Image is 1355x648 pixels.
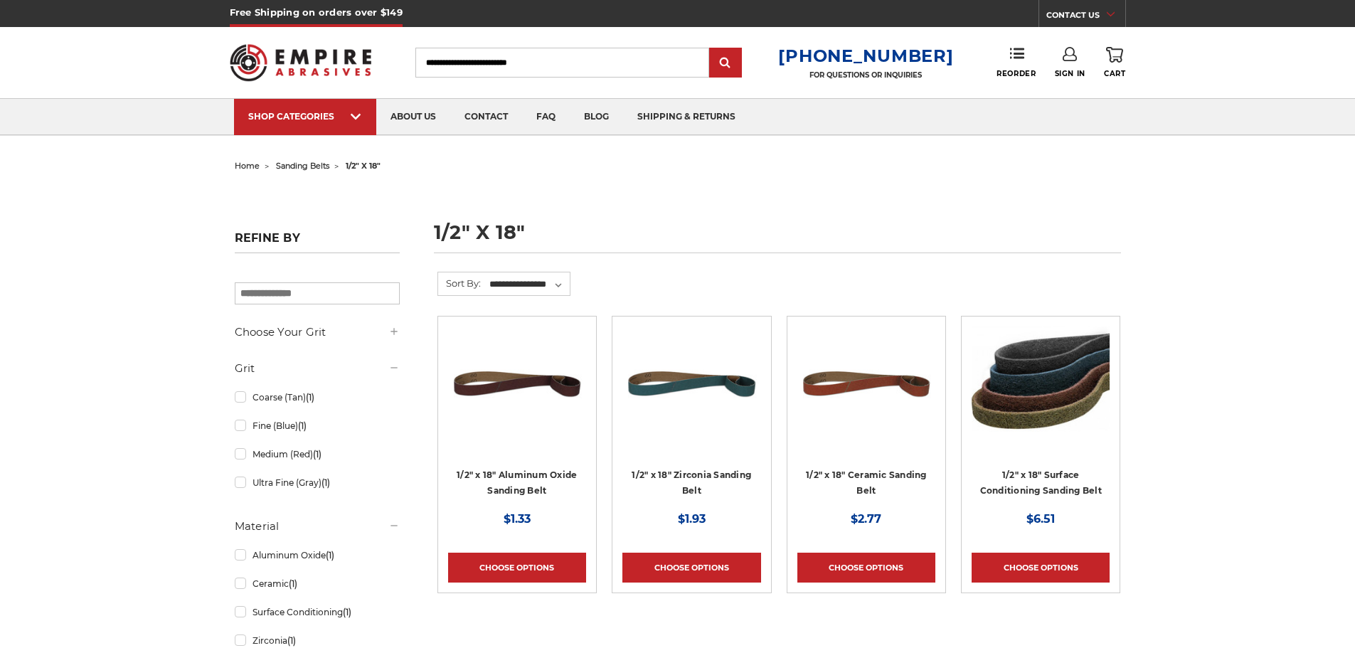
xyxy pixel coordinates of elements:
[313,449,322,460] span: (1)
[797,326,935,440] img: 1/2" x 18" Ceramic File Belt
[797,553,935,583] a: Choose Options
[487,274,570,295] select: Sort By:
[235,442,400,467] a: Medium (Red)
[448,553,586,583] a: Choose Options
[346,161,381,171] span: 1/2" x 18"
[1104,47,1125,78] a: Cart
[248,111,362,122] div: SHOP CATEGORIES
[622,326,760,509] a: 1/2" x 18" Zirconia File Belt
[711,49,740,78] input: Submit
[235,161,260,171] a: home
[298,420,307,431] span: (1)
[450,99,522,135] a: contact
[972,326,1110,509] a: Surface Conditioning Sanding Belts
[235,600,400,625] a: Surface Conditioning
[1026,512,1055,526] span: $6.51
[276,161,329,171] a: sanding belts
[448,326,586,440] img: 1/2" x 18" Aluminum Oxide File Belt
[851,512,881,526] span: $2.77
[235,413,400,438] a: Fine (Blue)
[235,571,400,596] a: Ceramic
[235,324,400,341] h5: Choose Your Grit
[678,512,706,526] span: $1.93
[778,70,953,80] p: FOR QUESTIONS OR INQUIRIES
[306,392,314,403] span: (1)
[797,326,935,509] a: 1/2" x 18" Ceramic File Belt
[570,99,623,135] a: blog
[1046,7,1125,27] a: CONTACT US
[376,99,450,135] a: about us
[230,35,372,90] img: Empire Abrasives
[438,272,481,294] label: Sort By:
[972,326,1110,440] img: Surface Conditioning Sanding Belts
[343,607,351,617] span: (1)
[623,99,750,135] a: shipping & returns
[622,326,760,440] img: 1/2" x 18" Zirconia File Belt
[997,47,1036,78] a: Reorder
[778,46,953,66] a: [PHONE_NUMBER]
[1104,69,1125,78] span: Cart
[235,385,400,410] a: Coarse (Tan)
[434,223,1121,253] h1: 1/2" x 18"
[322,477,330,488] span: (1)
[622,553,760,583] a: Choose Options
[997,69,1036,78] span: Reorder
[235,470,400,495] a: Ultra Fine (Gray)
[289,578,297,589] span: (1)
[326,550,334,561] span: (1)
[235,360,400,377] h5: Grit
[287,635,296,646] span: (1)
[235,518,400,535] h5: Material
[1055,69,1085,78] span: Sign In
[235,543,400,568] a: Aluminum Oxide
[522,99,570,135] a: faq
[504,512,531,526] span: $1.33
[448,326,586,509] a: 1/2" x 18" Aluminum Oxide File Belt
[972,553,1110,583] a: Choose Options
[235,231,400,253] h5: Refine by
